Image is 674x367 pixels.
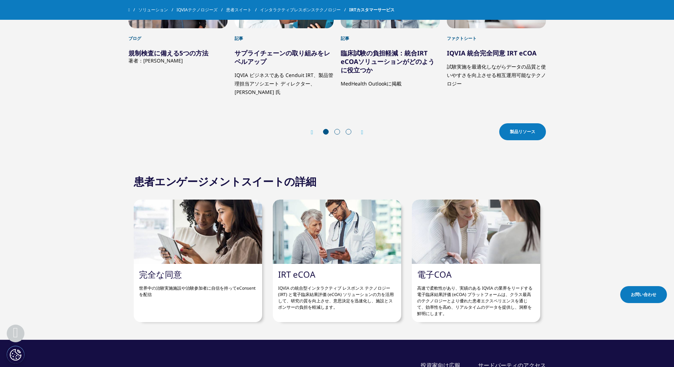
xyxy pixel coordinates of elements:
font: 著者：[PERSON_NAME] [128,57,183,64]
font: ブログ [128,35,141,41]
a: IRT eCOA [278,268,315,280]
font: 記事 [341,35,349,41]
button: クッキー設定 [7,346,24,363]
font: IQVIA ビジネスである Cenduit IRT、製品管理担当アソシエート ディレクター、[PERSON_NAME] 氏 [235,72,333,95]
font: 患者エンゲージメントスイートの詳細 [134,174,316,189]
a: IQVIAテクノロジーズ [177,4,226,16]
font: ソリューション [138,7,168,13]
font: インタラクティブレスポンステクノロジー [260,7,341,13]
a: 電子COA [417,268,451,280]
font: IRTカスタマーサービス [349,7,394,13]
a: 患者スイート [226,4,260,16]
font: お問い合わせ [631,291,656,297]
font: 製品リソース [510,129,535,135]
a: お問い合わせ [620,286,667,303]
font: ファクトシート [447,35,477,41]
a: ソリューション [138,4,177,16]
div: 前のスライド [311,129,320,136]
a: IQVIA 統合完全同意 IRT eCOA [447,49,536,57]
font: 患者スイート [226,7,252,13]
font: 高速で柔軟性があり、実績のある IQVIA の業界をリードする電子臨床結果評価 (eCOA) プラットフォームは、クラス最高のテクノロジーとより優れた患者エクスペリエンスを通じて、効率性を高め、... [417,285,532,316]
font: 記事 [235,35,243,41]
font: 試験実施を最適化しながらデータの品質と使いやすさを向上させる相互運用可能なテクノロジー [447,63,546,87]
font: 世界中の治験実施施設や治験参加者に自信を持ってeConsentを配信 [139,285,255,297]
font: IQVIAテクノロジーズ [177,7,218,13]
div: 次のスライド [354,129,363,136]
a: 製品リソース [499,123,546,140]
a: 臨床試験の負担軽減：統合IRT eCOAソリューションがどのように役立つか [341,49,434,74]
a: 規制検査に備える5つの方法 [128,49,208,57]
font: IQVIA の統合型インタラクティブ レスポンス テクノロジー (IRT) と電子臨床結果評価 (eCOA) ソリューションの力を活用して、研究の質を向上させ、意思決定を迅速化し、施設とスポンサ... [278,285,394,310]
a: 完全な同意 [139,268,182,280]
font: MedHealth Outlookに掲載 [341,80,402,87]
a: サプライチェーンの取り組みをレベルアップ [235,49,330,66]
a: インタラクティブレスポンステクノロジー [260,4,349,16]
